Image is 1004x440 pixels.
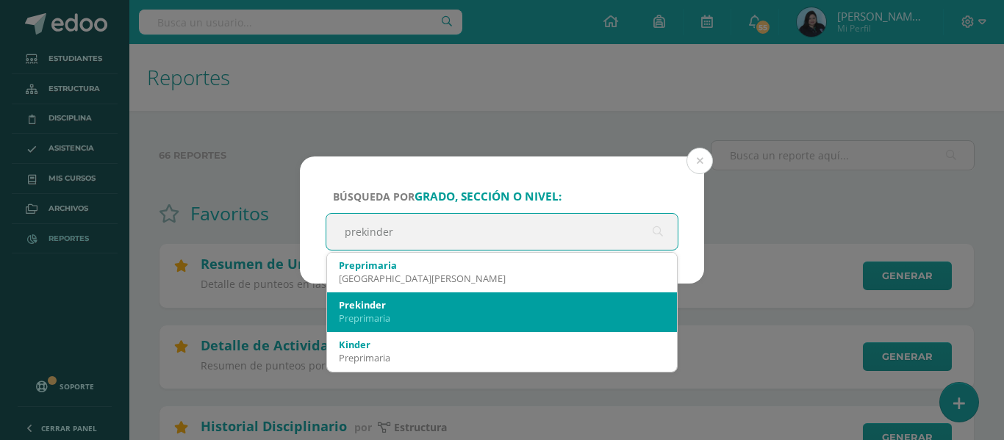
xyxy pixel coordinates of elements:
[339,272,665,285] div: [GEOGRAPHIC_DATA][PERSON_NAME]
[339,298,665,311] div: Prekinder
[333,190,562,203] span: Búsqueda por
[326,214,678,250] input: ej. Primero primaria, etc.
[339,259,665,272] div: Preprimaria
[339,311,665,325] div: Preprimaria
[415,189,562,204] strong: grado, sección o nivel:
[686,148,713,174] button: Close (Esc)
[339,338,665,351] div: Kinder
[339,351,665,364] div: Preprimaria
